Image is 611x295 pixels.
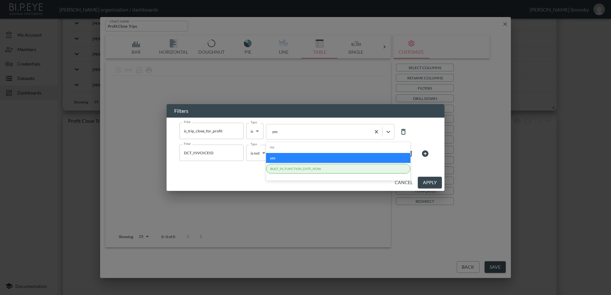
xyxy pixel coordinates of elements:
[251,129,253,134] span: is
[266,142,410,152] div: no
[182,147,231,158] input: Filter
[266,164,410,174] div: BUILT_IN_FUNCTION_DATE_NOW
[251,151,260,156] span: is not
[167,104,444,118] h2: Filters
[266,153,410,164] span: yes
[266,164,410,175] span: BUILT_IN_FUNCTION_DATE_NOW
[418,177,442,189] button: Apply
[266,142,410,153] span: no
[251,142,257,146] label: Type
[270,128,367,135] div: yes
[266,153,410,163] div: yes
[184,120,191,124] label: Filter
[182,126,231,136] input: Filter
[251,120,257,124] label: Type
[184,142,191,146] label: Filter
